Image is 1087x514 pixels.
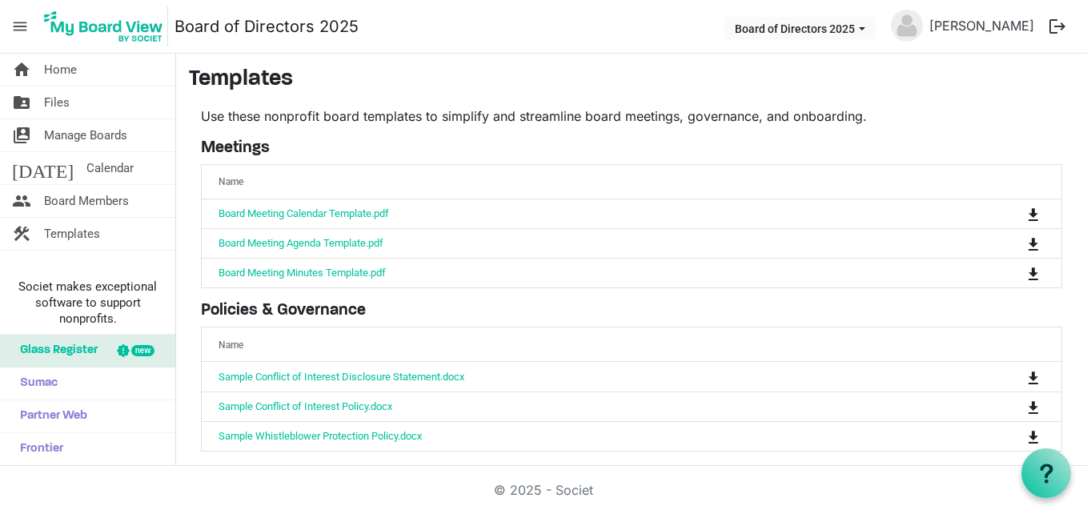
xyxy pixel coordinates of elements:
a: Sample Conflict of Interest Disclosure Statement.docx [219,371,464,383]
a: © 2025 - Societ [494,482,593,498]
a: Board Meeting Calendar Template.pdf [219,207,389,219]
button: Board of Directors 2025 dropdownbutton [724,17,876,39]
span: folder_shared [12,86,31,118]
td: is Command column column header [961,362,1061,391]
span: construction [12,218,31,250]
button: Download [1022,365,1045,388]
button: Download [1022,203,1045,225]
img: My Board View Logo [39,6,168,46]
span: Files [44,86,70,118]
td: is Command column column header [961,421,1061,451]
button: Download [1022,425,1045,448]
span: [DATE] [12,152,74,184]
span: Board Members [44,185,129,217]
td: is Command column column header [961,392,1061,421]
a: Board Meeting Minutes Template.pdf [219,267,386,279]
a: [PERSON_NAME] [923,10,1041,42]
span: Partner Web [12,400,87,432]
span: switch_account [12,119,31,151]
span: Calendar [86,152,134,184]
h5: Meetings [201,139,1062,158]
td: is Command column column header [961,199,1061,228]
span: Name [219,176,243,187]
button: Download [1022,262,1045,284]
td: is Command column column header [961,258,1061,287]
a: Sample Conflict of Interest Policy.docx [219,400,392,412]
span: Sumac [12,367,58,400]
td: Sample Conflict of Interest Policy.docx is template cell column header Name [202,392,961,421]
span: Home [44,54,77,86]
td: Sample Whistleblower Protection Policy.docx is template cell column header Name [202,421,961,451]
button: Download [1022,232,1045,255]
a: Sample Whistleblower Protection Policy.docx [219,430,422,442]
span: Societ makes exceptional software to support nonprofits. [7,279,168,327]
button: logout [1041,10,1074,43]
div: new [131,345,154,356]
td: Sample Conflict of Interest Disclosure Statement.docx is template cell column header Name [202,362,961,391]
img: no-profile-picture.svg [891,10,923,42]
a: My Board View Logo [39,6,174,46]
h3: Templates [189,66,1074,94]
span: Frontier [12,433,63,465]
a: Board Meeting Agenda Template.pdf [219,237,383,249]
span: menu [5,11,35,42]
button: Download [1022,396,1045,418]
span: Manage Boards [44,119,127,151]
span: Name [219,339,243,351]
span: people [12,185,31,217]
span: Glass Register [12,335,98,367]
span: Templates [44,218,100,250]
p: Use these nonprofit board templates to simplify and streamline board meetings, governance, and on... [201,106,1062,126]
h5: Policies & Governance [201,301,1062,320]
td: Board Meeting Calendar Template.pdf is template cell column header Name [202,199,961,228]
td: Board Meeting Minutes Template.pdf is template cell column header Name [202,258,961,287]
a: Board of Directors 2025 [174,10,359,42]
td: is Command column column header [961,228,1061,258]
span: home [12,54,31,86]
td: Board Meeting Agenda Template.pdf is template cell column header Name [202,228,961,258]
